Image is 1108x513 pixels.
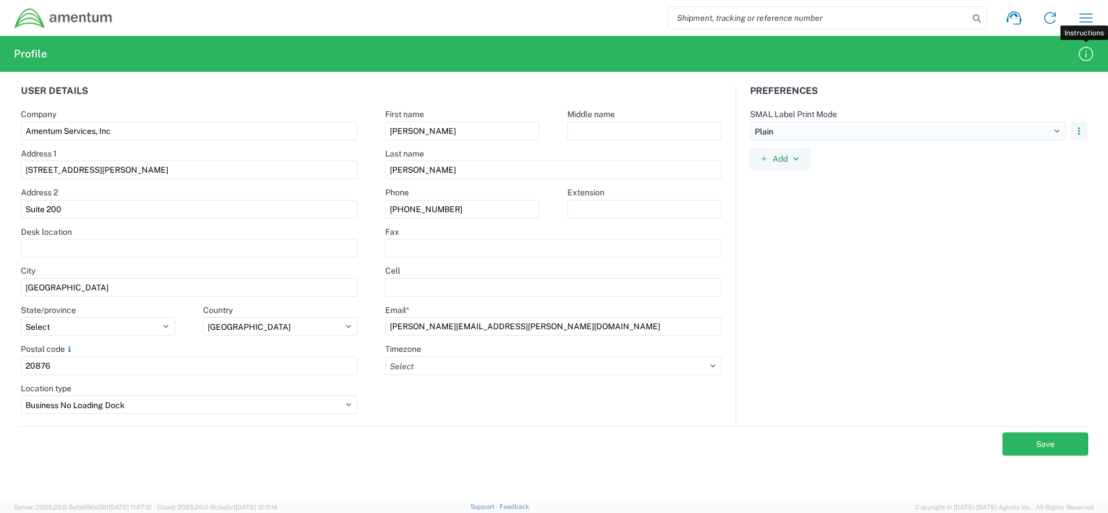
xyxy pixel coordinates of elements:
[385,227,399,237] label: Fax
[14,47,47,61] h2: Profile
[236,504,277,511] span: [DATE] 12:11:14
[21,265,35,276] label: City
[21,148,57,159] label: Address 1
[21,344,74,354] label: Postal code
[385,187,409,198] label: Phone
[750,109,837,119] label: SMAL Label Print Mode
[1002,432,1088,456] button: Save
[385,305,410,315] label: Email
[668,7,969,29] input: Shipment, tracking or reference number
[385,265,400,276] label: Cell
[385,109,424,119] label: First name
[750,148,809,170] button: Add
[14,504,152,511] span: Server: 2025.20.0-5efa686e39f
[203,305,233,315] label: Country
[385,148,424,159] label: Last name
[14,8,113,29] img: dyncorp
[108,504,152,511] span: [DATE] 11:47:12
[915,502,1094,512] span: Copyright © [DATE]-[DATE] Agistix Inc., All Rights Reserved
[21,383,71,394] label: Location type
[21,187,58,198] label: Address 2
[499,503,529,510] a: Feedback
[736,86,1101,109] div: Preferences
[21,227,72,237] label: Desk location
[21,305,76,315] label: State/province
[157,504,277,511] span: Client: 2025.20.0-8c6e0cf
[470,503,499,510] a: Support
[7,86,372,109] div: User details
[567,109,615,119] label: Middle name
[567,187,604,198] label: Extension
[385,344,421,354] label: Timezone
[21,109,56,119] label: Company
